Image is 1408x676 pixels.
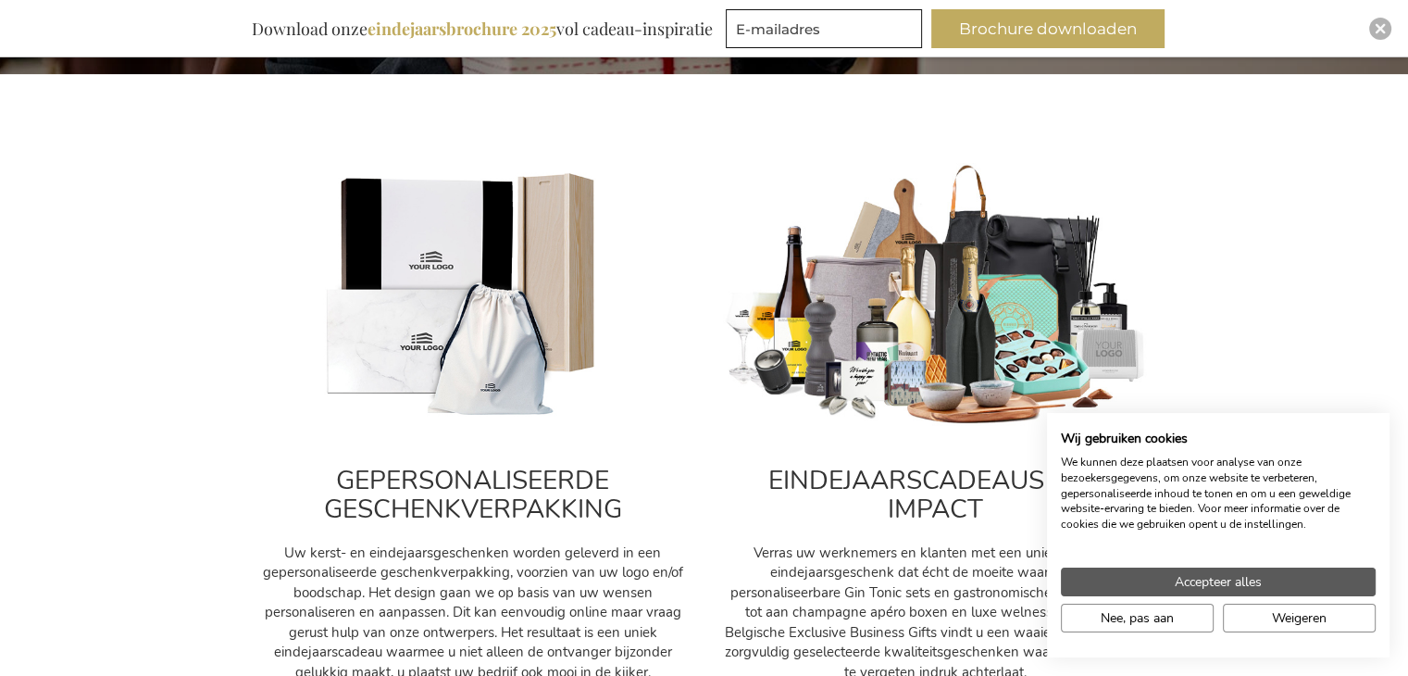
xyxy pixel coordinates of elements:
h2: Wij gebruiken cookies [1061,431,1376,447]
div: Close [1369,18,1391,40]
p: We kunnen deze plaatsen voor analyse van onze bezoekersgegevens, om onze website te verbeteren, g... [1061,455,1376,532]
div: Download onze vol cadeau-inspiratie [243,9,721,48]
h2: EINDEJAARSCADEAUS MÉT IMPACT [723,467,1149,524]
span: Nee, pas aan [1101,608,1174,628]
button: Alle cookies weigeren [1223,604,1376,632]
span: Accepteer alles [1175,572,1262,592]
button: Brochure downloaden [931,9,1165,48]
h2: GEPERSONALISEERDE GESCHENKVERPAKKING [260,467,686,524]
form: marketing offers and promotions [726,9,928,54]
img: Close [1375,23,1386,34]
span: Weigeren [1272,608,1327,628]
button: Pas cookie voorkeuren aan [1061,604,1214,632]
input: E-mailadres [726,9,922,48]
button: Accepteer alle cookies [1061,568,1376,596]
img: cadeau_personeel_medewerkers-kerst_1 [723,163,1149,429]
img: Personalised_gifts [260,163,686,429]
b: eindejaarsbrochure 2025 [368,18,556,40]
